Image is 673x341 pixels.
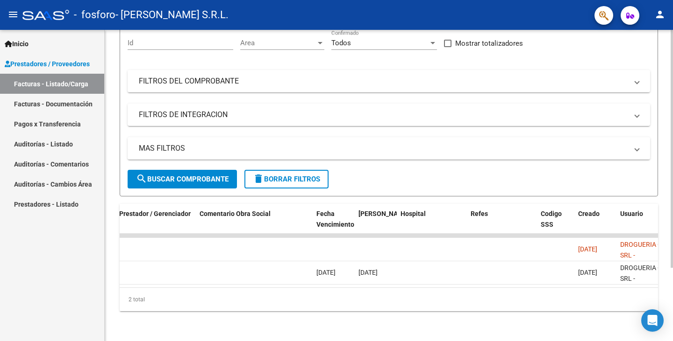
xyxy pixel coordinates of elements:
mat-panel-title: FILTROS DEL COMPROBANTE [139,76,628,86]
span: [PERSON_NAME] [358,210,409,217]
mat-icon: delete [253,173,264,184]
span: [DATE] [578,245,597,253]
datatable-header-cell: Codigo SSS [537,204,574,245]
span: Refes [471,210,488,217]
span: Comentario Prestador / Gerenciador [83,210,191,217]
span: Todos [331,39,351,47]
span: Fecha Vencimiento [316,210,354,228]
span: [DATE] [316,269,336,276]
button: Buscar Comprobante [128,170,237,188]
span: - fosforo [74,5,115,25]
span: Mostrar totalizadores [455,38,523,49]
span: Area [240,39,316,47]
span: Creado [578,210,600,217]
span: Buscar Comprobante [136,175,229,183]
mat-expansion-panel-header: FILTROS DEL COMPROBANTE [128,70,650,92]
datatable-header-cell: Refes [467,204,537,245]
span: Hospital [401,210,426,217]
datatable-header-cell: Comentario Prestador / Gerenciador [79,204,196,245]
mat-icon: search [136,173,147,184]
span: Prestadores / Proveedores [5,59,90,69]
mat-expansion-panel-header: MAS FILTROS [128,137,650,160]
mat-icon: person [654,9,666,20]
datatable-header-cell: Comentario Obra Social [196,204,313,245]
button: Borrar Filtros [244,170,329,188]
mat-panel-title: MAS FILTROS [139,143,628,153]
mat-panel-title: FILTROS DE INTEGRACION [139,110,628,120]
span: Codigo SSS [541,210,562,228]
span: [DATE] [358,269,378,276]
div: 2 total [120,288,658,311]
datatable-header-cell: Creado [574,204,616,245]
span: [DATE] [578,269,597,276]
datatable-header-cell: Hospital [397,204,467,245]
mat-icon: menu [7,9,19,20]
mat-expansion-panel-header: FILTROS DE INTEGRACION [128,104,650,126]
span: Borrar Filtros [253,175,320,183]
span: Inicio [5,39,29,49]
span: - [PERSON_NAME] S.R.L. [115,5,229,25]
datatable-header-cell: Fecha Confimado [355,204,397,245]
span: Usuario [620,210,643,217]
datatable-header-cell: Fecha Vencimiento [313,204,355,245]
span: Comentario Obra Social [200,210,271,217]
div: Open Intercom Messenger [641,309,664,332]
